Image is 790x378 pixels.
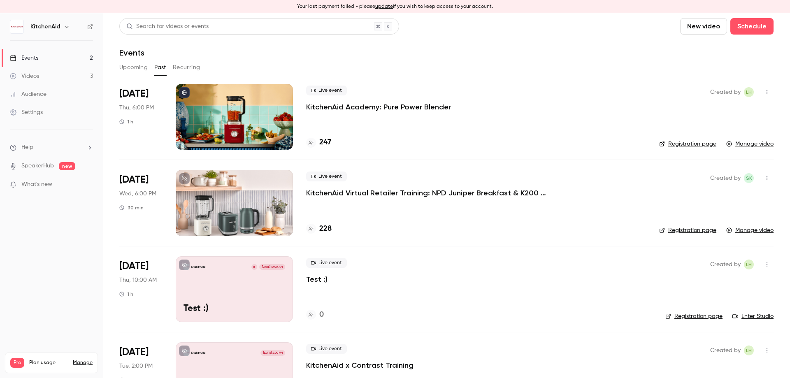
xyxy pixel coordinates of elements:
[119,346,149,359] span: [DATE]
[306,172,347,181] span: Live event
[73,359,93,366] a: Manage
[251,264,258,270] div: B
[10,20,23,33] img: KitchenAid
[726,140,774,148] a: Manage video
[732,312,774,320] a: Enter Studio
[191,351,205,355] p: KitchenAid
[10,358,24,368] span: Pro
[119,61,148,74] button: Upcoming
[173,61,200,74] button: Recurring
[119,104,154,112] span: Thu, 6:00 PM
[119,260,149,273] span: [DATE]
[744,87,754,97] span: Leyna Hoang
[21,180,52,189] span: What's new
[306,360,414,370] a: KitchenAid x Contrast Training
[119,118,133,125] div: 1 h
[306,344,347,354] span: Live event
[119,256,163,322] div: Jul 17 Thu, 10:00 AM (Australia/Sydney)
[744,346,754,355] span: Leyna Hoang
[306,274,328,284] a: Test :)
[119,276,157,284] span: Thu, 10:00 AM
[306,188,553,198] a: KitchenAid Virtual Retailer Training: NPD Juniper Breakfast & K200 Pure Power Blender
[21,162,54,170] a: SpeakerHub
[710,260,741,269] span: Created by
[30,23,60,31] h6: KitchenAid
[306,258,347,268] span: Live event
[119,48,144,58] h1: Events
[10,108,43,116] div: Settings
[746,346,752,355] span: LH
[375,3,393,10] button: update
[730,18,774,35] button: Schedule
[726,226,774,234] a: Manage video
[10,72,39,80] div: Videos
[319,137,331,148] h4: 247
[710,87,741,97] span: Created by
[119,190,156,198] span: Wed, 6:00 PM
[59,162,75,170] span: new
[10,143,93,152] li: help-dropdown-opener
[10,54,38,62] div: Events
[119,173,149,186] span: [DATE]
[119,84,163,150] div: Sep 18 Thu, 6:00 PM (Australia/Sydney)
[665,312,723,320] a: Registration page
[119,204,144,211] div: 30 min
[746,87,752,97] span: LH
[746,260,752,269] span: LH
[21,143,33,152] span: Help
[260,350,285,356] span: [DATE] 2:00 PM
[710,346,741,355] span: Created by
[119,170,163,236] div: Aug 27 Wed, 6:00 PM (Australia/Sydney)
[306,309,324,320] a: 0
[10,90,46,98] div: Audience
[83,181,93,188] iframe: Noticeable Trigger
[126,22,209,31] div: Search for videos or events
[746,173,752,183] span: sk
[297,3,493,10] p: Your last payment failed - please if you wish to keep access to your account.
[259,264,285,270] span: [DATE] 10:00 AM
[154,61,166,74] button: Past
[744,173,754,183] span: stephanie korlevska
[710,173,741,183] span: Created by
[29,359,68,366] span: Plan usage
[319,309,324,320] h4: 0
[659,140,716,148] a: Registration page
[680,18,727,35] button: New video
[319,223,332,234] h4: 228
[306,223,332,234] a: 228
[184,304,285,314] p: Test :)
[306,102,451,112] a: KitchenAid Academy: Pure Power Blender
[119,362,153,370] span: Tue, 2:00 PM
[306,137,331,148] a: 247
[744,260,754,269] span: Leyna Hoang
[119,291,133,297] div: 1 h
[659,226,716,234] a: Registration page
[176,256,293,322] a: Test :)KitchenAidB[DATE] 10:00 AMTest :)
[119,87,149,100] span: [DATE]
[306,86,347,95] span: Live event
[191,265,205,269] p: KitchenAid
